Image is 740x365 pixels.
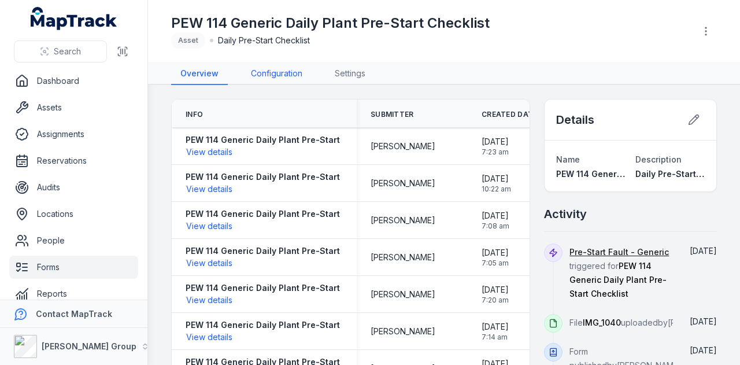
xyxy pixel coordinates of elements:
strong: Contact MapTrack [36,309,112,319]
span: [DATE] [482,136,509,148]
span: 10:22 am [482,185,511,194]
a: Dashboard [9,69,138,93]
a: Assets [9,96,138,119]
span: Daily Pre-Start Checklist [635,169,737,179]
time: 11/08/2025, 9:16:23 am [690,345,717,355]
button: View details [186,220,233,233]
span: [PERSON_NAME] [371,252,435,263]
a: Reports [9,282,138,305]
span: [DATE] [690,345,717,355]
span: IMG_1040 [583,318,621,327]
span: [DATE] [482,210,509,222]
a: Settings [325,63,375,85]
a: Reservations [9,149,138,172]
button: View details [186,331,233,344]
span: Name [556,154,580,164]
span: triggered for [569,247,669,298]
span: 7:14 am [482,333,509,342]
span: 7:20 am [482,296,509,305]
div: Asset [171,32,205,49]
time: 18/08/2025, 10:22:31 am [482,173,511,194]
span: Search [54,46,81,57]
span: 7:08 am [482,222,509,231]
span: 7:23 am [482,148,509,157]
span: [DATE] [482,173,511,185]
a: Forms [9,256,138,279]
span: [DATE] [482,284,509,296]
time: 13/08/2025, 7:20:37 am [690,316,717,326]
h2: Activity [544,206,587,222]
span: Submitter [371,110,414,119]
a: Pre-Start Fault - Generic [569,246,669,258]
button: View details [186,294,233,307]
button: View details [186,146,233,158]
strong: PEW 114 Generic Daily Plant Pre-Start Checklist [186,319,381,331]
a: MapTrack [31,7,117,30]
a: Assignments [9,123,138,146]
span: [PERSON_NAME] [371,289,435,300]
a: People [9,229,138,252]
time: 15/08/2025, 7:08:17 am [482,210,509,231]
span: Info [186,110,203,119]
span: [PERSON_NAME] [371,326,435,337]
h1: PEW 114 Generic Daily Plant Pre-Start Checklist [171,14,490,32]
span: [DATE] [690,316,717,326]
span: [DATE] [482,247,509,259]
strong: PEW 114 Generic Daily Plant Pre-Start Checklist [186,282,381,294]
span: [PERSON_NAME] [371,215,435,226]
span: PEW 114 Generic Daily Plant Pre-Start Checklist [569,261,667,298]
span: File uploaded by [PERSON_NAME] [569,318,732,327]
time: 12/08/2025, 7:14:40 am [482,321,509,342]
strong: PEW 114 Generic Daily Plant Pre-Start Checklist [186,134,381,146]
span: [DATE] [482,321,509,333]
a: Locations [9,202,138,226]
a: Audits [9,176,138,199]
time: 13/08/2025, 7:20:37 am [690,246,717,256]
h2: Details [556,112,594,128]
span: [PERSON_NAME] [371,141,435,152]
time: 14/08/2025, 7:05:55 am [482,247,509,268]
span: [DATE] [690,246,717,256]
button: View details [186,183,233,196]
time: 13/08/2025, 7:20:37 am [482,284,509,305]
span: Created Date [482,110,538,119]
span: 7:05 am [482,259,509,268]
button: View details [186,257,233,270]
span: Description [635,154,682,164]
span: [PERSON_NAME] [371,178,435,189]
a: Configuration [242,63,312,85]
time: 19/08/2025, 7:23:24 am [482,136,509,157]
strong: PEW 114 Generic Daily Plant Pre-Start Checklist [186,171,381,183]
strong: [PERSON_NAME] Group [42,341,136,351]
button: Search [14,40,107,62]
strong: PEW 114 Generic Daily Plant Pre-Start Checklist [186,245,381,257]
span: Daily Pre-Start Checklist [218,35,310,46]
a: Overview [171,63,228,85]
strong: PEW 114 Generic Daily Plant Pre-Start Checklist [186,208,381,220]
